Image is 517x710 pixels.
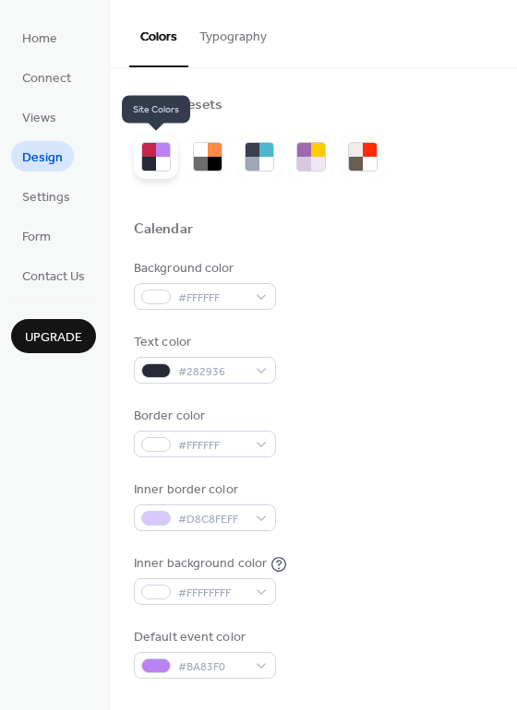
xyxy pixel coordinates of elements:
a: Connect [11,62,82,92]
a: Form [11,220,62,251]
a: Design [11,141,74,172]
span: #BA83F0 [178,657,246,677]
span: #FFFFFFFF [178,584,246,603]
span: #D8C8FEFF [178,510,246,529]
a: Home [11,22,68,53]
div: Inner border color [134,480,272,500]
span: Home [22,30,57,49]
span: Design [22,148,63,168]
span: #FFFFFF [178,436,246,456]
span: Settings [22,188,70,207]
div: Background color [134,259,272,278]
span: Views [22,109,56,128]
span: Contact Us [22,267,85,287]
div: Default event color [134,628,272,647]
a: Contact Us [11,260,96,290]
span: Connect [22,69,71,89]
button: Upgrade [11,319,96,353]
span: Form [22,228,51,247]
a: Views [11,101,67,132]
div: Text color [134,333,272,352]
span: #282936 [178,362,246,382]
div: Inner background color [134,554,267,574]
span: #FFFFFF [178,289,246,308]
a: Settings [11,181,81,211]
span: Upgrade [25,328,82,348]
div: Calendar [134,220,193,240]
div: Border color [134,407,272,426]
span: Site Colors [122,95,190,123]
